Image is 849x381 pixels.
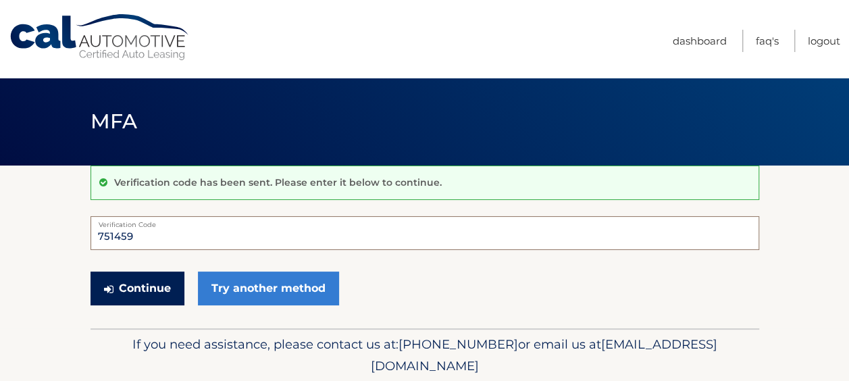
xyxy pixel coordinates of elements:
[398,336,518,352] span: [PHONE_NUMBER]
[371,336,717,374] span: [EMAIL_ADDRESS][DOMAIN_NAME]
[91,216,759,250] input: Verification Code
[114,176,442,188] p: Verification code has been sent. Please enter it below to continue.
[91,272,184,305] button: Continue
[9,14,191,61] a: Cal Automotive
[198,272,339,305] a: Try another method
[99,334,750,377] p: If you need assistance, please contact us at: or email us at
[673,30,727,52] a: Dashboard
[808,30,840,52] a: Logout
[756,30,779,52] a: FAQ's
[91,216,759,227] label: Verification Code
[91,109,138,134] span: MFA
